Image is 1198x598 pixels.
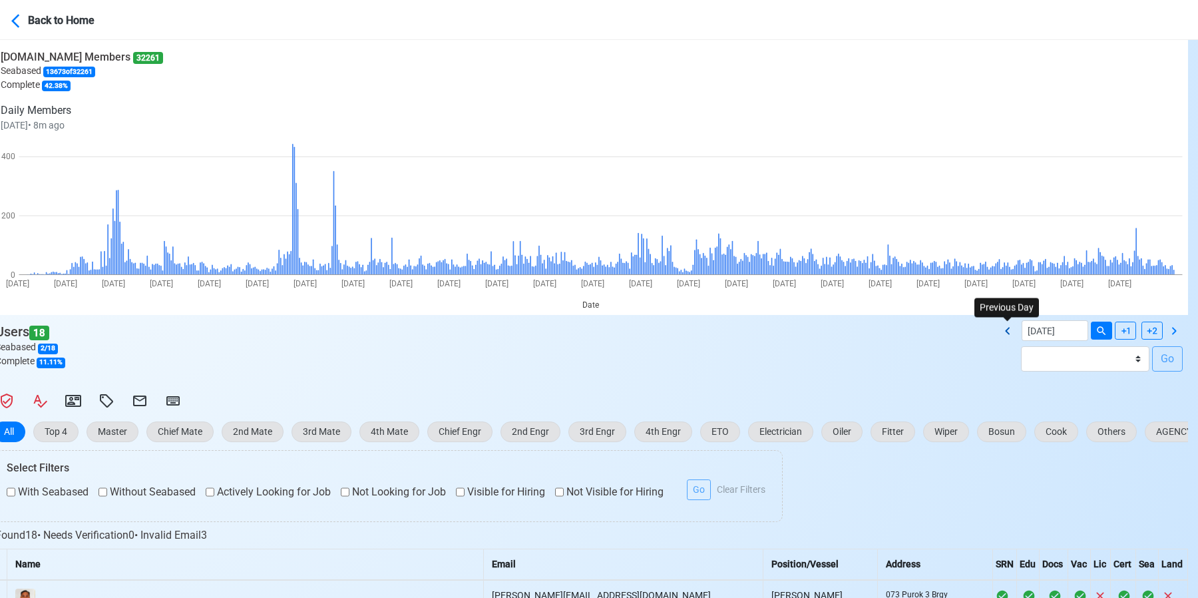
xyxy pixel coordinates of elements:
th: SRN [992,549,1016,580]
button: Bosun [977,422,1026,442]
span: 42.38 % [42,81,71,91]
h6: Select Filters [7,461,771,474]
p: Daily Members [1,103,163,119]
text: [DATE] [629,279,652,288]
th: Vac [1068,549,1090,580]
label: Actively Looking for Job [206,484,331,500]
text: [DATE] [485,279,508,288]
span: 13673 of 32261 [43,67,95,77]
text: [DATE] [821,279,844,288]
button: 2nd Engr [500,422,560,442]
text: [DATE] [437,279,461,288]
p: Seabased [1,64,163,78]
text: [DATE] [6,279,29,288]
button: 3rd Mate [292,422,351,442]
button: Wiper [923,422,969,442]
text: 200 [1,211,15,220]
text: 400 [1,152,15,161]
text: Date [582,300,599,310]
text: [DATE] [964,279,988,288]
p: Complete [1,78,163,92]
th: Name [7,549,484,580]
button: Electrician [748,422,813,442]
p: [DATE] • 8m ago [1,119,163,133]
button: Go [1152,346,1183,372]
th: Land [1158,549,1187,580]
div: Previous Day [974,298,1039,317]
div: Back to Home [28,10,128,29]
text: [DATE] [150,279,173,288]
input: Visible for Hiring [456,484,465,500]
button: Oiler [821,422,863,442]
th: Lic [1090,549,1110,580]
span: 32261 [133,52,163,64]
text: [DATE] [102,279,125,288]
input: Without Seabased [99,484,107,500]
text: [DATE] [581,279,604,288]
text: 0 [11,270,15,280]
text: [DATE] [294,279,317,288]
th: Sea [1135,549,1158,580]
input: Actively Looking for Job [206,484,214,500]
button: Chief Engr [427,422,493,442]
input: Not Visible for Hiring [555,484,564,500]
button: 2nd Mate [222,422,284,442]
th: Cert [1110,549,1135,580]
button: Cook [1034,422,1078,442]
th: Email [484,549,763,580]
button: Top 4 [33,422,79,442]
button: Others [1086,422,1137,442]
text: [DATE] [1108,279,1131,288]
th: Edu [1016,549,1039,580]
text: [DATE] [916,279,940,288]
button: Go [687,479,711,500]
span: 18 [29,326,49,341]
th: Docs [1039,549,1068,580]
span: 2 / 18 [38,344,58,354]
label: Visible for Hiring [456,484,545,500]
h6: [DOMAIN_NAME] Members [1,51,163,64]
th: Position/Vessel [763,549,878,580]
label: Not Visible for Hiring [555,484,664,500]
button: Fitter [871,422,915,442]
text: [DATE] [1060,279,1084,288]
button: Chief Mate [146,422,214,442]
text: [DATE] [677,279,700,288]
text: [DATE] [773,279,796,288]
text: [DATE] [54,279,77,288]
text: [DATE] [246,279,269,288]
button: Back to Home [11,4,128,35]
button: 3rd Engr [568,422,626,442]
text: [DATE] [533,279,556,288]
label: Not Looking for Job [341,484,446,500]
text: [DATE] [725,279,748,288]
button: ETO [700,422,740,442]
input: Not Looking for Job [341,484,349,500]
label: Without Seabased [99,484,196,500]
button: 4th Engr [634,422,692,442]
button: 4th Mate [359,422,419,442]
th: Address [878,549,992,580]
text: [DATE] [869,279,892,288]
input: With Seabased [7,484,15,500]
text: [DATE] [198,279,221,288]
button: Master [87,422,138,442]
text: [DATE] [341,279,365,288]
text: [DATE] [1012,279,1036,288]
text: [DATE] [389,279,413,288]
label: With Seabased [7,484,89,500]
span: 11.11 % [37,358,65,368]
